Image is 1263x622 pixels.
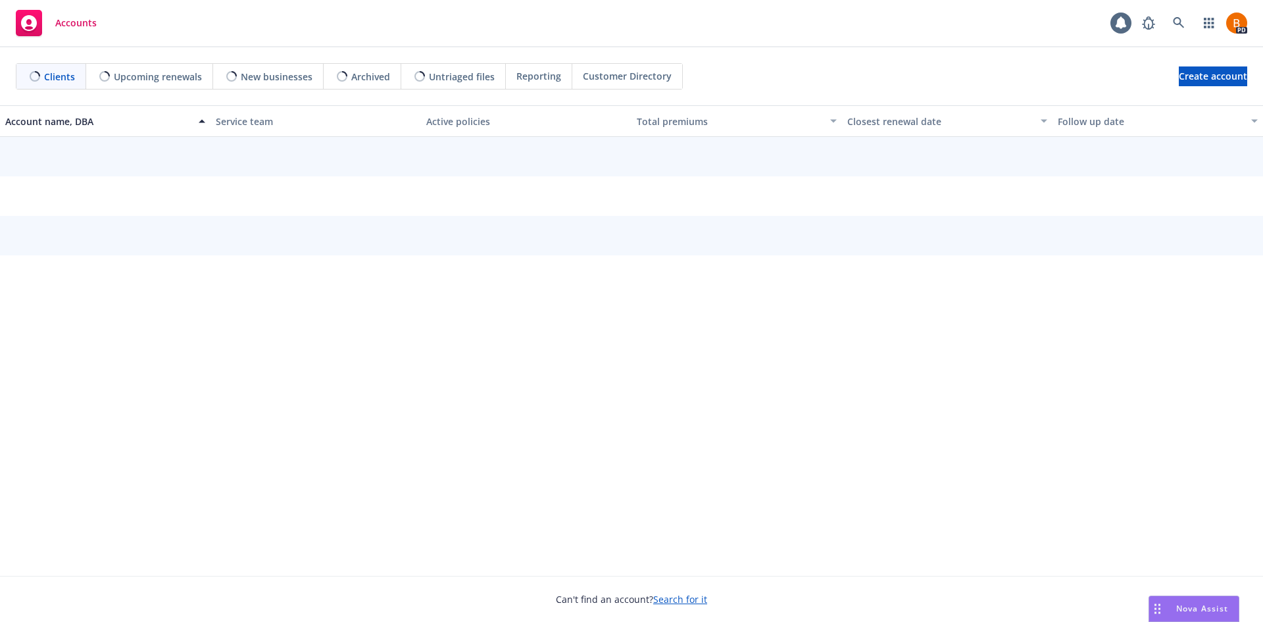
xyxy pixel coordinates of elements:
a: Create account [1179,66,1247,86]
span: Can't find an account? [556,592,707,606]
button: Service team [210,105,421,137]
span: New businesses [241,70,312,84]
img: photo [1226,13,1247,34]
button: Total premiums [631,105,842,137]
div: Follow up date [1058,115,1243,128]
button: Active policies [421,105,631,137]
a: Switch app [1196,10,1222,36]
div: Drag to move [1149,596,1166,621]
button: Nova Assist [1149,596,1239,622]
a: Report a Bug [1135,10,1162,36]
div: Account name, DBA [5,115,191,128]
button: Follow up date [1052,105,1263,137]
span: Untriaged files [429,70,495,84]
span: Reporting [516,69,561,83]
div: Total premiums [637,115,822,128]
span: Create account [1179,64,1247,89]
button: Closest renewal date [842,105,1052,137]
div: Closest renewal date [847,115,1033,128]
a: Accounts [11,5,102,41]
div: Active policies [426,115,626,128]
span: Customer Directory [583,69,672,83]
span: Accounts [55,18,97,28]
span: Nova Assist [1176,603,1228,614]
a: Search for it [653,593,707,606]
div: Service team [216,115,416,128]
a: Search [1166,10,1192,36]
span: Archived [351,70,390,84]
span: Clients [44,70,75,84]
span: Upcoming renewals [114,70,202,84]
